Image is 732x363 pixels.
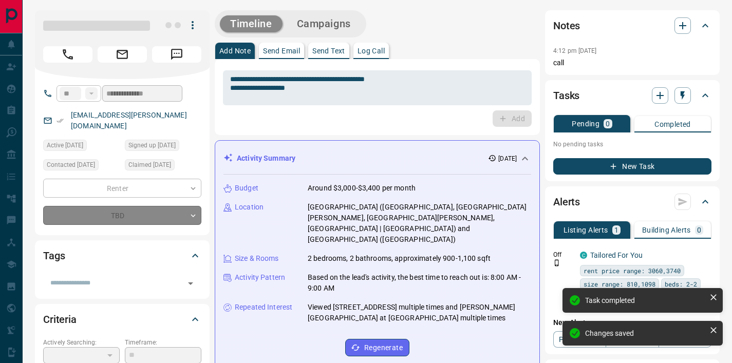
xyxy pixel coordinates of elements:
h2: Criteria [43,311,77,328]
p: Activity Pattern [235,272,285,283]
p: Off [553,250,574,259]
p: Size & Rooms [235,253,279,264]
p: call [553,58,711,68]
div: Fri Oct 10 2025 [43,140,120,154]
p: Send Text [312,47,345,54]
p: Activity Summary [237,153,295,164]
p: Budget [235,183,258,194]
a: Tailored For You [590,251,643,259]
p: Send Email [263,47,300,54]
p: Pending [572,120,599,127]
p: Location [235,202,264,213]
a: [EMAIL_ADDRESS][PERSON_NAME][DOMAIN_NAME] [71,111,187,130]
p: Actively Searching: [43,338,120,347]
span: Signed up [DATE] [128,140,176,150]
span: rent price range: 3060,3740 [584,265,681,276]
div: Thu Jun 12 2025 [125,140,201,154]
p: 0 [697,226,701,234]
span: Contacted [DATE] [47,160,95,170]
div: Tasks [553,83,711,108]
div: Renter [43,179,201,198]
div: condos.ca [580,252,587,259]
p: [DATE] [498,154,517,163]
p: Add Note [219,47,251,54]
div: TBD [43,206,201,225]
span: Claimed [DATE] [128,160,171,170]
div: Thu Oct 09 2025 [43,159,120,174]
p: Timeframe: [125,338,201,347]
div: Tags [43,243,201,268]
p: 0 [606,120,610,127]
div: Notes [553,13,711,38]
svg: Push Notification Only [553,259,560,266]
svg: Email Verified [57,117,64,124]
h2: Tasks [553,87,579,104]
p: 2 bedrooms, 2 bathrooms, approximately 900-1,100 sqft [308,253,491,264]
span: Active [DATE] [47,140,83,150]
p: Completed [654,121,691,128]
div: Task completed [585,296,705,304]
div: Alerts [553,189,711,214]
span: Email [98,46,147,63]
p: 1 [614,226,618,234]
span: beds: 2-2 [665,279,697,289]
button: Regenerate [345,339,409,356]
div: Criteria [43,307,201,332]
span: Message [152,46,201,63]
div: Activity Summary[DATE] [223,149,531,168]
button: Timeline [220,15,283,32]
button: New Task [553,158,711,175]
p: Listing Alerts [564,226,608,234]
p: Based on the lead's activity, the best time to reach out is: 8:00 AM - 9:00 AM [308,272,531,294]
h2: Alerts [553,194,580,210]
div: Thu Oct 09 2025 [125,159,201,174]
h2: Notes [553,17,580,34]
p: Log Call [358,47,385,54]
p: Viewed [STREET_ADDRESS] multiple times and [PERSON_NAME][GEOGRAPHIC_DATA] at [GEOGRAPHIC_DATA] mu... [308,302,531,323]
span: size range: 810,1098 [584,279,655,289]
button: Open [183,276,198,291]
p: Around $3,000-$3,400 per month [308,183,416,194]
p: No pending tasks [553,137,711,152]
a: Property [553,331,606,348]
span: Call [43,46,92,63]
div: Changes saved [585,329,705,337]
p: Building Alerts [642,226,691,234]
p: [GEOGRAPHIC_DATA] ([GEOGRAPHIC_DATA], [GEOGRAPHIC_DATA][PERSON_NAME], [GEOGRAPHIC_DATA][PERSON_NA... [308,202,531,245]
p: 4:12 pm [DATE] [553,47,597,54]
p: Repeated Interest [235,302,292,313]
button: Campaigns [287,15,361,32]
p: New Alert: [553,317,711,328]
h2: Tags [43,247,65,264]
